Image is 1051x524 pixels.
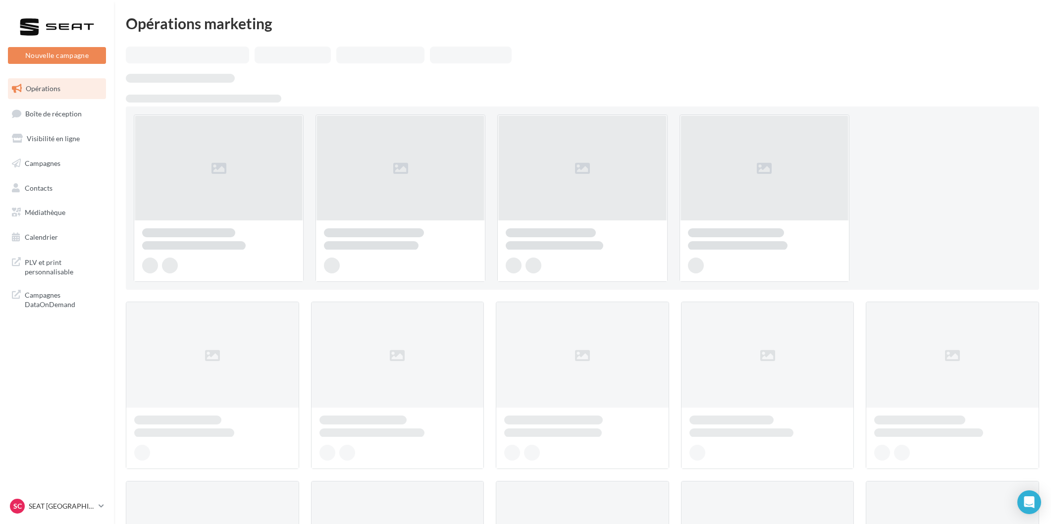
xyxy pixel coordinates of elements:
div: Opérations marketing [126,16,1039,31]
a: Boîte de réception [6,103,108,124]
a: Contacts [6,178,108,199]
a: Campagnes [6,153,108,174]
a: SC SEAT [GEOGRAPHIC_DATA] [8,497,106,516]
span: Boîte de réception [25,109,82,117]
a: PLV et print personnalisable [6,252,108,281]
span: PLV et print personnalisable [25,256,102,277]
span: SC [13,501,22,511]
span: Campagnes DataOnDemand [25,288,102,310]
button: Nouvelle campagne [8,47,106,64]
a: Opérations [6,78,108,99]
a: Calendrier [6,227,108,248]
div: Open Intercom Messenger [1017,490,1041,514]
p: SEAT [GEOGRAPHIC_DATA] [29,501,95,511]
a: Médiathèque [6,202,108,223]
span: Campagnes [25,159,60,167]
a: Visibilité en ligne [6,128,108,149]
span: Calendrier [25,233,58,241]
span: Contacts [25,183,53,192]
span: Opérations [26,84,60,93]
span: Médiathèque [25,208,65,216]
a: Campagnes DataOnDemand [6,284,108,314]
span: Visibilité en ligne [27,134,80,143]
